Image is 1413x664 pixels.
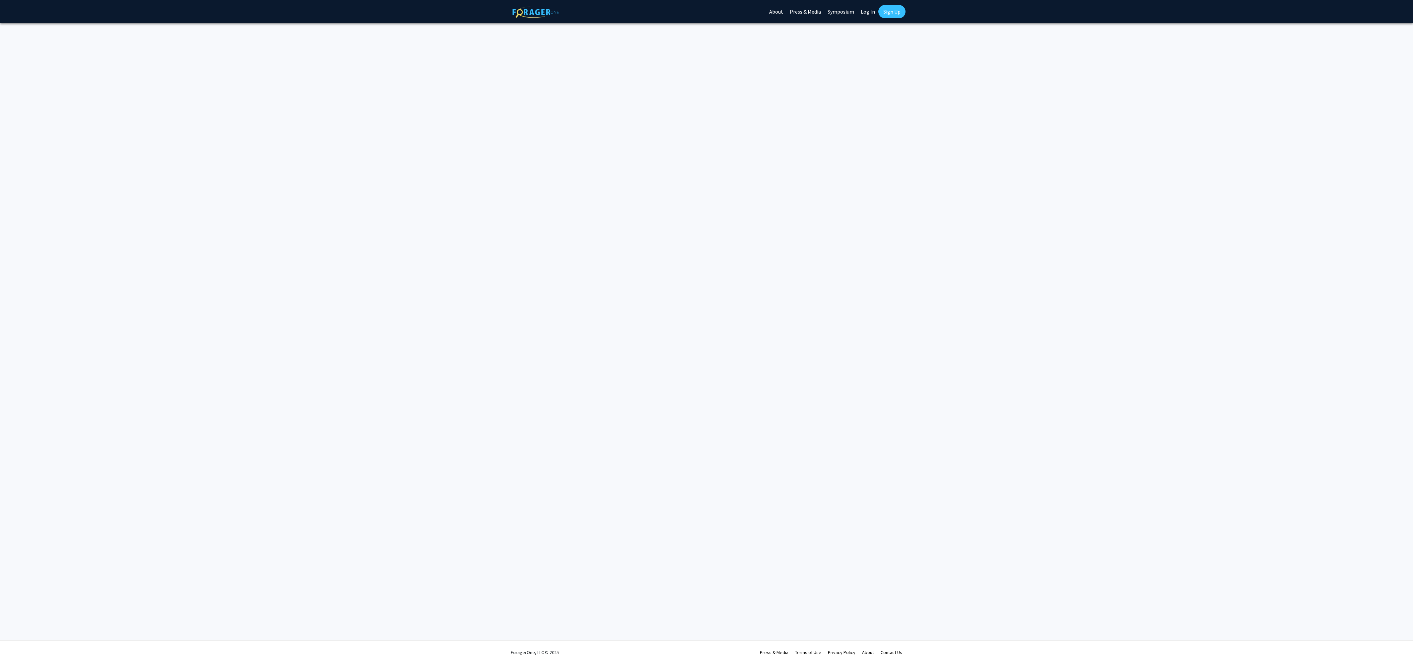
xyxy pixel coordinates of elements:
[828,649,855,655] a: Privacy Policy
[795,649,821,655] a: Terms of Use
[862,649,874,655] a: About
[881,649,902,655] a: Contact Us
[878,5,906,18] a: Sign Up
[511,641,559,664] div: ForagerOne, LLC © 2025
[512,6,559,18] img: ForagerOne Logo
[760,649,788,655] a: Press & Media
